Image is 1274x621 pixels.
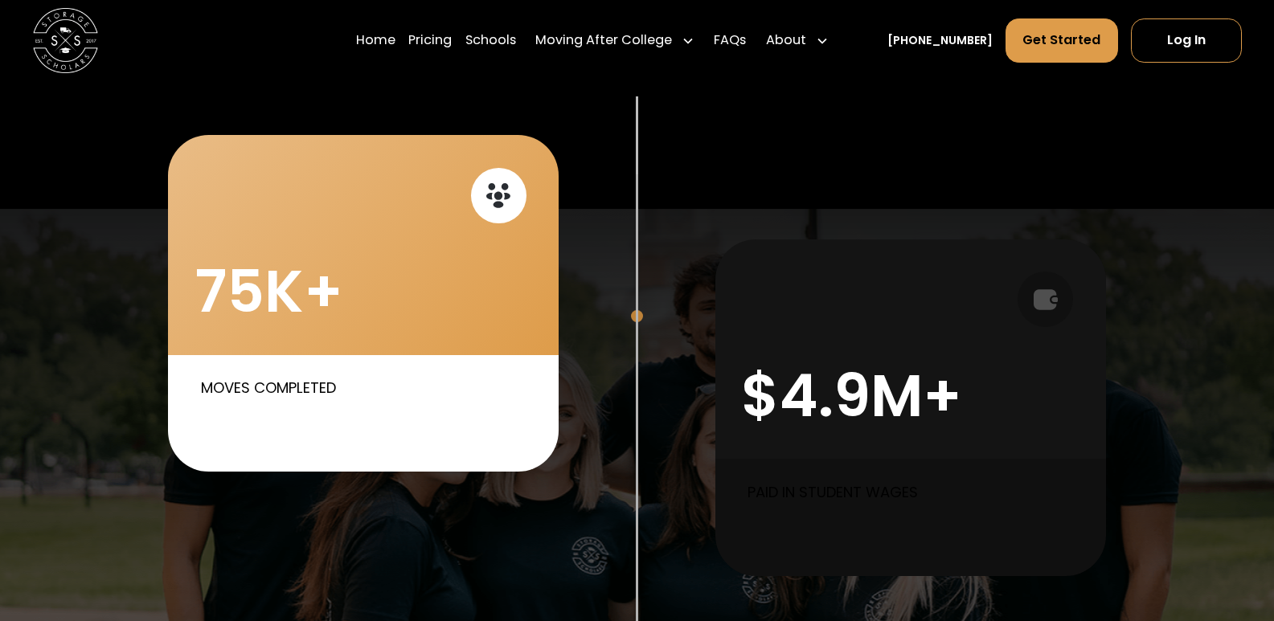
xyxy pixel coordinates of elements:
p: Paid in Student Wages [748,481,1081,503]
a: home [33,8,98,73]
div: 75K+ [195,256,343,326]
a: Pricing [408,18,452,63]
a: FAQs [714,18,746,63]
a: [PHONE_NUMBER] [887,32,993,49]
a: Get Started [1006,18,1118,63]
div: Moving After College [529,18,702,63]
a: Log In [1131,18,1242,63]
img: Storage Scholars main logo [33,8,98,73]
p: Moves completed [201,377,535,398]
div: About [760,18,836,63]
a: Schools [465,18,516,63]
div: $4.9M+ [741,361,962,431]
div: About [766,31,806,50]
a: Home [356,18,395,63]
div: Moving After College [535,31,672,50]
